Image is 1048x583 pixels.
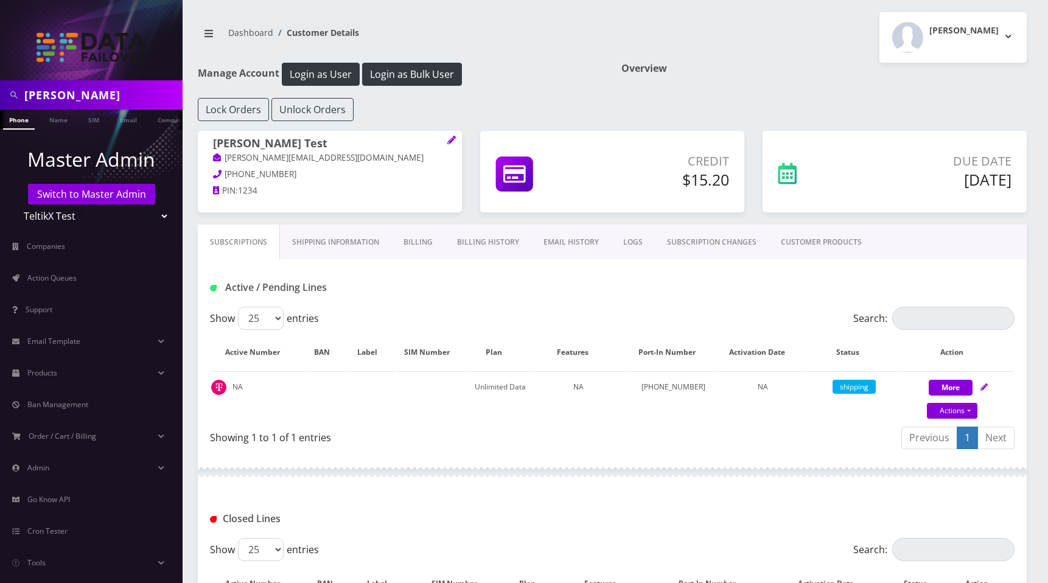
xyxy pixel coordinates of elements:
select: Showentries [238,307,284,330]
span: Admin [27,463,49,473]
button: [PERSON_NAME] [879,12,1027,63]
label: Show entries [210,538,319,561]
th: Action: activate to sort column ascending [903,335,1013,370]
a: SUBSCRIPTION CHANGES [655,225,769,260]
td: [PHONE_NUMBER] [627,371,720,421]
a: Login as Bulk User [362,66,462,80]
a: EMAIL HISTORY [531,225,611,260]
a: SIM [82,110,105,128]
button: Unlock Orders [271,98,354,121]
button: Login as Bulk User [362,63,462,86]
a: Company [152,110,192,128]
h1: Closed Lines [210,513,466,525]
th: SIM Number: activate to sort column ascending [397,335,469,370]
a: Billing History [445,225,531,260]
a: Dashboard [228,27,273,38]
input: Search: [892,307,1015,330]
a: Previous [901,427,957,449]
button: More [929,380,973,396]
a: Email [114,110,143,128]
td: NA [531,371,626,421]
li: Customer Details [273,26,359,39]
a: Phone [3,110,35,130]
button: Login as User [282,63,360,86]
h1: Overview [621,63,1027,74]
input: Search in Company [24,83,180,106]
label: Show entries [210,307,319,330]
a: [PERSON_NAME][EMAIL_ADDRESS][DOMAIN_NAME] [213,152,424,164]
h1: Active / Pending Lines [210,282,466,293]
img: Active / Pending Lines [210,285,217,291]
a: PIN: [213,185,238,197]
a: Next [977,427,1015,449]
img: TeltikX Test [37,33,146,62]
nav: breadcrumb [198,20,603,55]
span: Products [27,368,57,378]
th: Port-In Number: activate to sort column ascending [627,335,720,370]
th: BAN: activate to sort column ascending [307,335,349,370]
p: Due Date [862,152,1011,170]
a: Login as User [279,66,362,80]
th: Status: activate to sort column ascending [806,335,901,370]
h1: [PERSON_NAME] Test [213,137,447,152]
h2: [PERSON_NAME] [929,26,999,36]
p: Credit [600,152,728,170]
a: Name [43,110,74,128]
h1: Manage Account [198,63,603,86]
img: t_img.png [211,380,226,395]
label: Search: [853,307,1015,330]
span: Ban Management [27,399,88,410]
span: shipping [833,380,876,394]
th: Plan: activate to sort column ascending [470,335,529,370]
select: Showentries [238,538,284,561]
a: Switch to Master Admin [28,184,155,204]
a: CUSTOMER PRODUCTS [769,225,874,260]
a: Shipping Information [280,225,391,260]
span: Cron Tester [27,526,68,536]
span: Companies [27,241,65,251]
a: Subscriptions [198,225,280,260]
span: 1234 [238,185,257,196]
div: Showing 1 to 1 of 1 entries [210,425,603,445]
label: Search: [853,538,1015,561]
span: Go Know API [27,494,70,504]
span: NA [758,382,768,392]
th: Features: activate to sort column ascending [531,335,626,370]
span: Order / Cart / Billing [29,431,96,441]
input: Search: [892,538,1015,561]
td: NA [211,371,306,421]
th: Activation Date: activate to sort column ascending [721,335,805,370]
span: [PHONE_NUMBER] [225,169,296,180]
h5: $15.20 [600,170,728,189]
img: Closed Lines [210,516,217,523]
span: Tools [27,557,46,568]
span: Support [26,304,52,315]
span: Email Template [27,336,80,346]
th: Active Number: activate to sort column ascending [211,335,306,370]
h5: [DATE] [862,170,1011,189]
th: Label: activate to sort column ascending [350,335,397,370]
td: Unlimited Data [470,371,529,421]
button: Lock Orders [198,98,269,121]
a: LOGS [611,225,655,260]
a: Billing [391,225,445,260]
a: Actions [927,403,977,419]
span: Action Queues [27,273,77,283]
a: 1 [957,427,978,449]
